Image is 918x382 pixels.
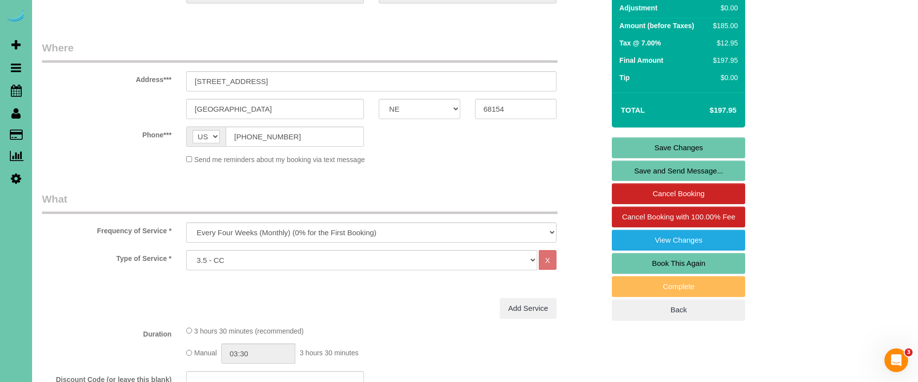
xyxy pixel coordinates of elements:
label: Frequency of Service * [35,222,179,236]
label: Duration [35,326,179,339]
div: $185.00 [709,21,738,31]
label: Tax @ 7.00% [619,38,661,48]
legend: What [42,192,558,214]
h4: $197.95 [680,106,736,115]
div: $0.00 [709,73,738,83]
div: $197.95 [709,55,738,65]
label: Final Amount [619,55,663,65]
span: Cancel Booking with 100.00% Fee [622,212,735,221]
a: Cancel Booking with 100.00% Fee [612,207,745,227]
a: View Changes [612,230,745,251]
img: Automaid Logo [6,10,26,24]
span: Send me reminders about my booking via text message [194,156,365,164]
label: Adjustment [619,3,657,13]
span: 3 hours 30 minutes (recommended) [194,327,304,335]
div: $12.95 [709,38,738,48]
a: Cancel Booking [612,183,745,204]
a: Save and Send Message... [612,161,745,181]
label: Type of Service * [35,250,179,263]
a: Back [612,299,745,320]
label: Amount (before Taxes) [619,21,694,31]
span: 3 [905,348,913,356]
strong: Total [621,106,645,114]
a: Save Changes [612,137,745,158]
a: Add Service [500,298,557,319]
span: Manual [194,349,217,357]
span: 3 hours 30 minutes [300,349,359,357]
iframe: Intercom live chat [884,348,908,372]
legend: Where [42,41,558,63]
label: Tip [619,73,630,83]
a: Book This Again [612,253,745,274]
div: $0.00 [709,3,738,13]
